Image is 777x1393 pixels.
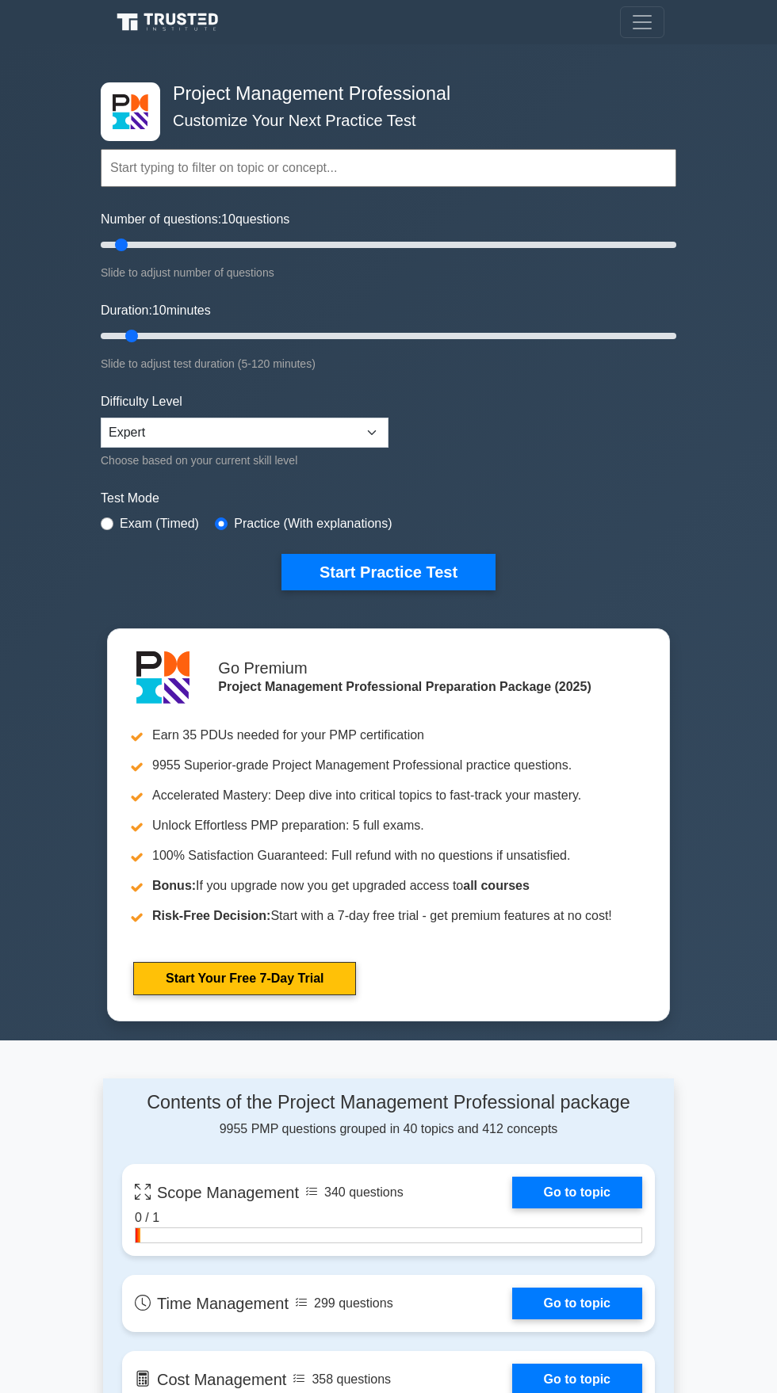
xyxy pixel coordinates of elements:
label: Difficulty Level [101,392,182,411]
span: 10 [221,212,235,226]
h4: Project Management Professional [166,82,599,105]
a: Go to topic [512,1177,642,1208]
label: Number of questions: questions [101,210,289,229]
div: Choose based on your current skill level [101,451,388,470]
a: Start Your Free 7-Day Trial [133,962,356,995]
input: Start typing to filter on topic or concept... [101,149,676,187]
label: Practice (With explanations) [234,514,392,533]
label: Exam (Timed) [120,514,199,533]
h4: Contents of the Project Management Professional package [122,1091,655,1113]
label: Duration: minutes [101,301,211,320]
div: Slide to adjust number of questions [101,263,676,282]
button: Toggle navigation [620,6,664,38]
div: Slide to adjust test duration (5-120 minutes) [101,354,676,373]
label: Test Mode [101,489,676,508]
span: 10 [152,303,166,317]
a: Go to topic [512,1288,642,1319]
button: Start Practice Test [281,554,496,590]
div: 9955 PMP questions grouped in 40 topics and 412 concepts [122,1091,655,1139]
